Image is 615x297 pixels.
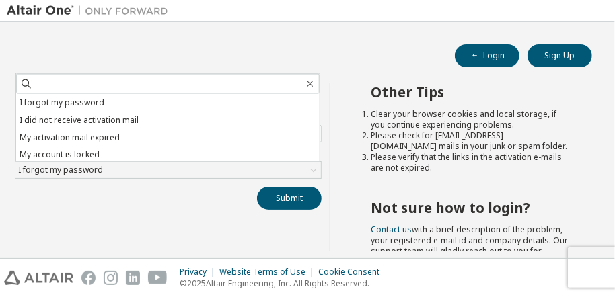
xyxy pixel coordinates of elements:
button: Sign Up [528,44,592,67]
div: Website Terms of Use [219,267,318,278]
img: Altair One [7,4,175,17]
img: linkedin.svg [126,271,140,285]
li: My account is locked [16,146,320,164]
li: My activation mail expired [16,129,320,146]
h2: Not sure how to login? [371,199,568,216]
div: I forgot my password [15,162,321,178]
button: Submit [257,187,322,210]
img: altair_logo.svg [4,271,73,285]
p: © 2025 Altair Engineering, Inc. All Rights Reserved. [180,278,388,289]
button: Login [455,44,519,67]
img: youtube.svg [148,271,168,285]
a: Contact us [371,224,412,235]
li: I did not receive activation mail [16,112,320,129]
span: with a brief description of the problem, your registered e-mail id and company details. Our suppo... [371,224,568,267]
li: Please check for [EMAIL_ADDRESS][DOMAIN_NAME] mails in your junk or spam folder. [371,130,568,152]
h2: Other Tips [371,83,568,101]
div: I forgot my password [16,163,105,177]
li: I forgot my password [16,94,320,112]
div: Cookie Consent [318,267,388,278]
li: Please verify that the links in the activation e-mails are not expired. [371,152,568,173]
li: Clear your browser cookies and local storage, if you continue experiencing problems. [371,109,568,130]
div: Privacy [180,267,219,278]
img: instagram.svg [104,271,118,285]
img: facebook.svg [81,271,96,285]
